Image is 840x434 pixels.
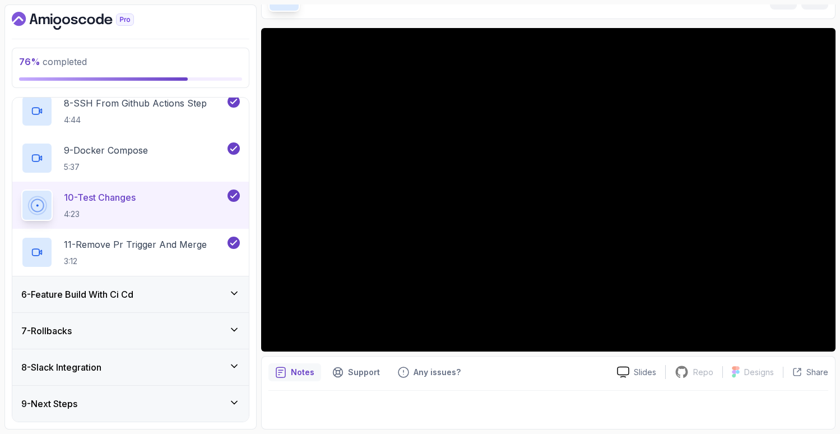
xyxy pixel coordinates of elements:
[64,96,207,110] p: 8 - SSH From Github Actions Step
[64,238,207,251] p: 11 - Remove Pr Trigger And Merge
[12,313,249,349] button: 7-Rollbacks
[64,191,136,204] p: 10 - Test Changes
[261,28,836,352] iframe: 10 - Test Changes
[64,144,148,157] p: 9 - Docker Compose
[12,349,249,385] button: 8-Slack Integration
[693,367,713,378] p: Repo
[12,276,249,312] button: 6-Feature Build With Ci Cd
[21,288,133,301] h3: 6 - Feature Build With Ci Cd
[21,95,240,127] button: 8-SSH From Github Actions Step4:44
[64,256,207,267] p: 3:12
[744,367,774,378] p: Designs
[291,367,314,378] p: Notes
[268,363,321,381] button: notes button
[21,397,77,410] h3: 9 - Next Steps
[21,361,101,374] h3: 8 - Slack Integration
[19,56,87,67] span: completed
[21,324,72,338] h3: 7 - Rollbacks
[391,363,467,381] button: Feedback button
[12,12,160,30] a: Dashboard
[806,367,828,378] p: Share
[326,363,387,381] button: Support button
[21,142,240,174] button: 9-Docker Compose5:37
[608,366,665,378] a: Slides
[19,56,40,67] span: 76 %
[64,161,148,173] p: 5:37
[64,114,207,126] p: 4:44
[348,367,380,378] p: Support
[21,237,240,268] button: 11-Remove Pr Trigger And Merge3:12
[12,386,249,422] button: 9-Next Steps
[414,367,461,378] p: Any issues?
[64,209,136,220] p: 4:23
[21,190,240,221] button: 10-Test Changes4:23
[783,367,828,378] button: Share
[634,367,656,378] p: Slides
